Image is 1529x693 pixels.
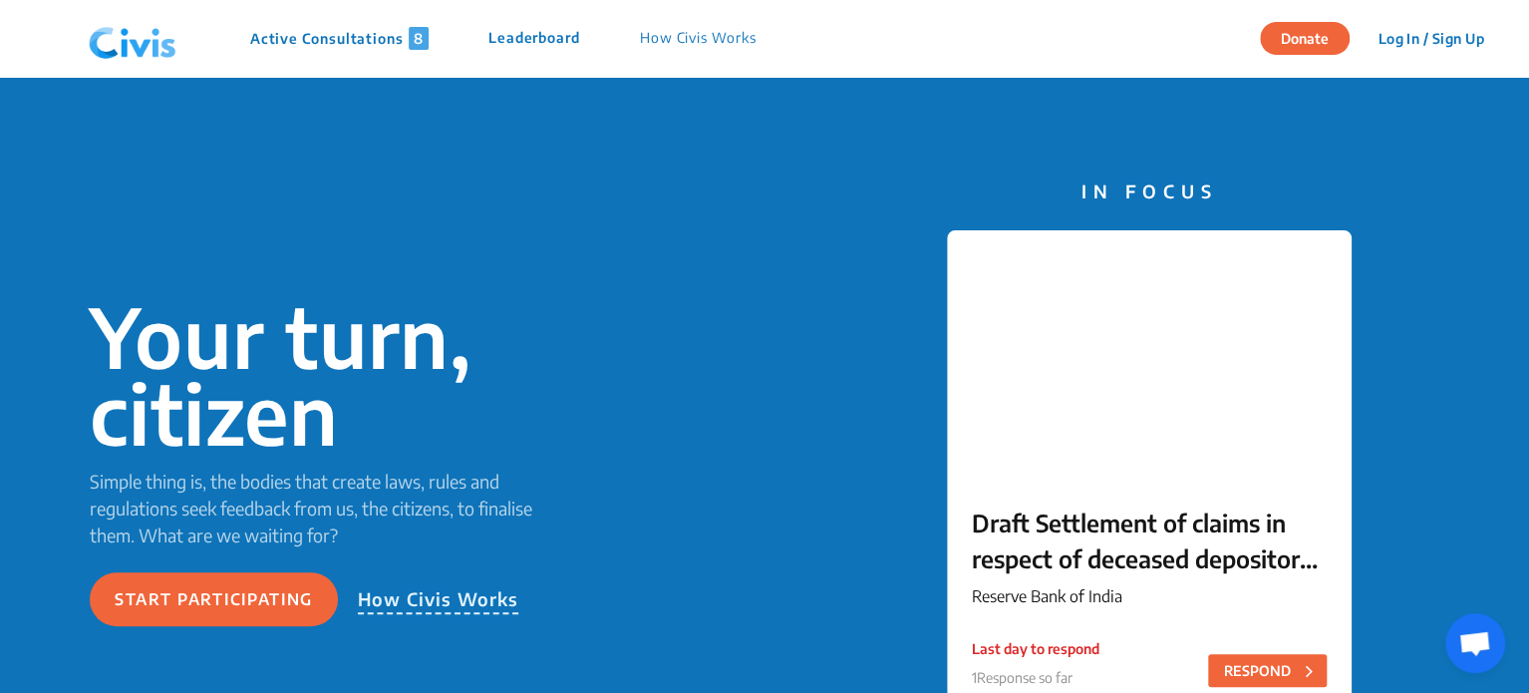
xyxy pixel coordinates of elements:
[640,27,757,50] p: How Civis Works
[1365,23,1497,54] button: Log In / Sign Up
[972,505,1327,576] p: Draft Settlement of claims in respect of deceased depositors – Simplification of Procedure
[1260,22,1350,55] button: Donate
[488,27,580,50] p: Leaderboard
[977,669,1072,686] span: Response so far
[1445,613,1505,673] a: Open chat
[1208,654,1327,687] button: RESPOND
[972,584,1327,608] p: Reserve Bank of India
[250,27,429,50] p: Active Consultations
[90,468,562,548] p: Simple thing is, the bodies that create laws, rules and regulations seek feedback from us, the ci...
[90,298,562,452] p: Your turn, citizen
[358,585,519,614] p: How Civis Works
[1260,27,1365,47] a: Donate
[972,638,1099,659] p: Last day to respond
[947,177,1352,204] p: IN FOCUS
[81,9,184,69] img: navlogo.png
[90,572,338,626] button: Start participating
[409,27,429,50] span: 8
[972,667,1099,688] p: 1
